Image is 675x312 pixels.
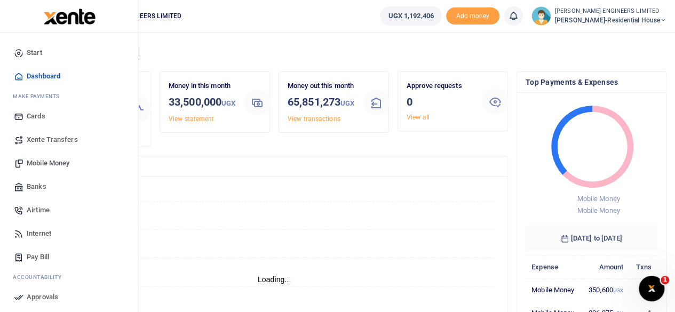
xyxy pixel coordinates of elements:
a: Airtime [9,198,130,222]
span: ake Payments [18,92,60,100]
span: Banks [27,181,46,192]
a: Start [9,41,130,65]
a: Mobile Money [9,151,130,175]
th: Expense [526,255,582,278]
a: View all [407,114,430,121]
th: Amount [582,255,629,278]
p: Approve requests [407,81,474,92]
li: Toup your wallet [446,7,499,25]
text: Loading... [258,275,291,284]
td: 350,600 [582,278,629,301]
li: M [9,88,130,105]
li: Ac [9,269,130,285]
a: Approvals [9,285,130,309]
span: [PERSON_NAME]-Residential House [555,15,666,25]
a: Add money [446,11,499,19]
h6: [DATE] to [DATE] [526,226,657,251]
small: UGX [221,99,235,107]
a: profile-user [PERSON_NAME] ENGINEERS LIMITED [PERSON_NAME]-Residential House [531,6,666,26]
span: Pay Bill [27,252,49,262]
li: Wallet ballance [376,6,446,26]
span: Dashboard [27,71,60,82]
img: profile-user [531,6,551,26]
a: Xente Transfers [9,128,130,151]
a: View statement [169,115,214,123]
h3: 33,500,000 [169,94,236,111]
a: Banks [9,175,130,198]
span: Xente Transfers [27,134,78,145]
h3: 0 [407,94,474,110]
a: Cards [9,105,130,128]
img: logo-large [44,9,96,25]
a: View transactions [288,115,340,123]
span: UGX 1,192,406 [388,11,433,21]
iframe: Intercom live chat [639,276,664,301]
p: Money out this month [288,81,355,92]
h3: 65,851,273 [288,94,355,111]
span: Mobile Money [27,158,69,169]
small: [PERSON_NAME] ENGINEERS LIMITED [555,7,666,16]
a: logo-small logo-large logo-large [43,12,96,20]
span: countability [21,273,61,281]
h4: Hello [PERSON_NAME] [41,46,666,58]
td: Mobile Money [526,278,582,301]
span: 1 [661,276,669,284]
a: UGX 1,192,406 [380,6,441,26]
a: Dashboard [9,65,130,88]
a: Internet [9,222,130,245]
span: Approvals [27,292,58,302]
h4: Top Payments & Expenses [526,76,657,88]
td: 2 [629,278,657,301]
span: Mobile Money [577,206,620,214]
h4: Transactions Overview [50,161,499,172]
span: Internet [27,228,51,239]
small: UGX [340,99,354,107]
span: Add money [446,7,499,25]
span: Cards [27,111,45,122]
span: Mobile Money [577,195,620,203]
a: Pay Bill [9,245,130,269]
span: Start [27,47,42,58]
th: Txns [629,255,657,278]
span: Airtime [27,205,50,215]
p: Money in this month [169,81,236,92]
small: UGX [613,287,623,293]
